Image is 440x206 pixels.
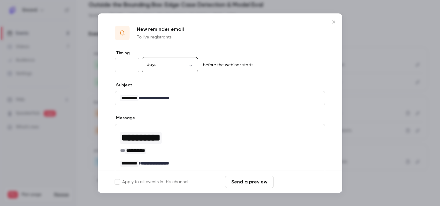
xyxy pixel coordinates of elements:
p: To live registrants [137,34,184,40]
p: New reminder email [137,26,184,33]
button: Close [328,16,340,28]
label: Apply to all events in this channel [115,179,188,185]
button: Save changes [276,176,325,188]
label: Timing [115,50,325,56]
div: editor [115,91,325,105]
label: Message [115,115,135,121]
button: Send a preview [225,176,274,188]
div: days [142,62,198,68]
div: editor [115,124,325,183]
p: before the webinar starts [200,62,253,68]
label: Subject [115,82,132,88]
